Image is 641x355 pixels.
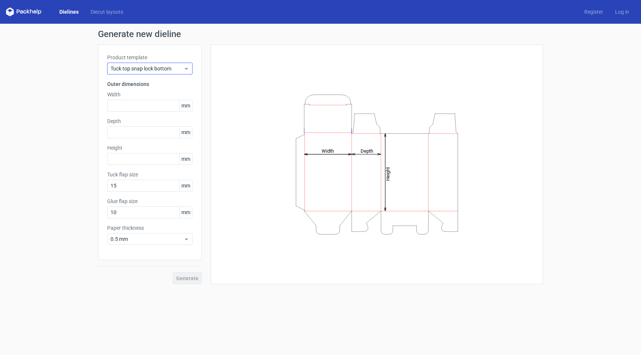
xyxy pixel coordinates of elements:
[98,30,543,39] h1: Generate new dieline
[107,91,193,98] label: Width
[578,8,609,16] a: Register
[609,8,635,16] a: Log in
[111,65,184,72] span: Tuck top snap lock bottom
[179,180,192,191] span: mm
[85,8,129,16] a: Diecut layouts
[107,144,193,152] label: Height
[107,198,193,205] label: Glue flap size
[179,100,192,111] span: mm
[179,153,192,165] span: mm
[107,224,193,232] label: Paper thickness
[322,148,334,153] tspan: Width
[385,167,391,180] tspan: Height
[361,148,373,153] tspan: Depth
[179,207,192,218] span: mm
[107,171,193,178] label: Tuck flap size
[107,80,193,88] h3: Outer dimensions
[107,117,193,125] label: Depth
[179,127,192,138] span: mm
[53,8,85,16] a: Dielines
[111,235,184,243] span: 0.5 mm
[107,54,193,61] label: Product template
